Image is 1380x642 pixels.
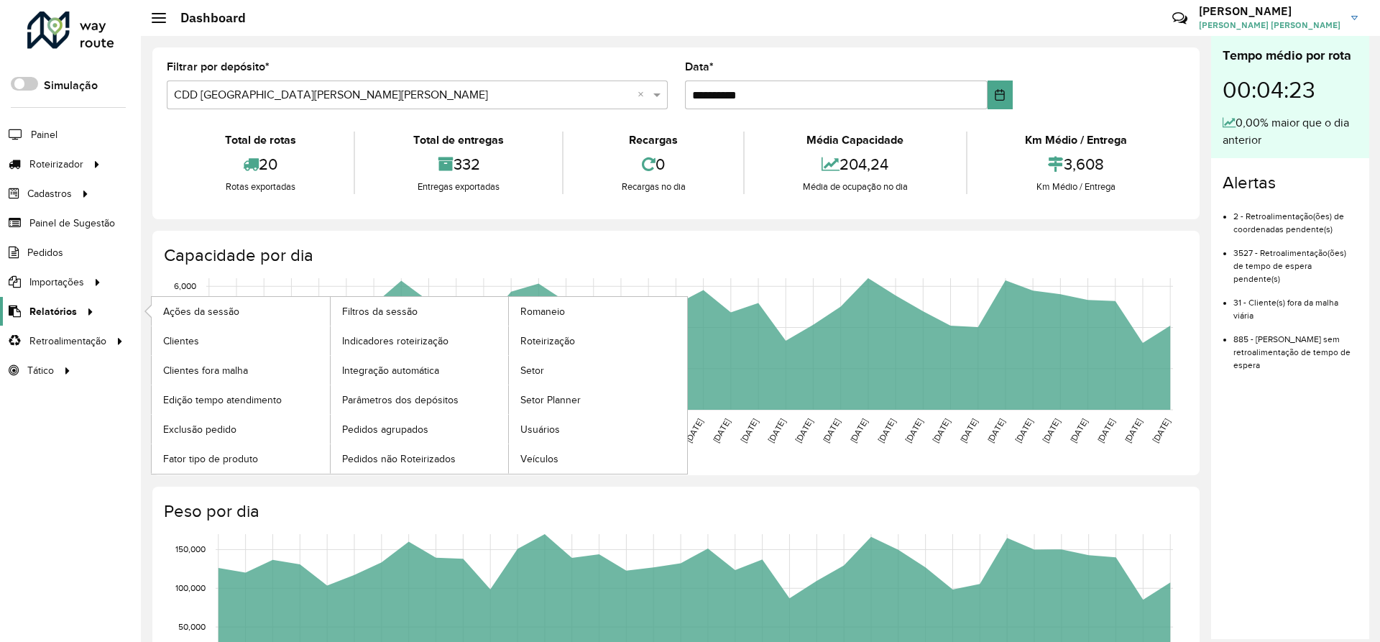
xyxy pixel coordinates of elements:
span: Clientes [163,334,199,349]
li: 2 - Retroalimentação(ões) de coordenadas pendente(s) [1233,199,1358,236]
a: Filtros da sessão [331,297,509,326]
label: Data [685,58,714,75]
h4: Alertas [1223,173,1358,193]
h4: Peso por dia [164,501,1185,522]
span: Indicadores roteirização [342,334,448,349]
text: [DATE] [1041,417,1062,444]
a: Romaneio [509,297,687,326]
li: 3527 - Retroalimentação(ões) de tempo de espera pendente(s) [1233,236,1358,285]
span: Veículos [520,451,558,467]
text: [DATE] [793,417,814,444]
div: 0 [567,149,740,180]
text: [DATE] [1068,417,1089,444]
text: [DATE] [958,417,979,444]
a: Indicadores roteirização [331,326,509,355]
a: Contato Rápido [1164,3,1195,34]
text: [DATE] [1151,417,1172,444]
div: Total de rotas [170,132,350,149]
div: Recargas no dia [567,180,740,194]
a: Fator tipo de produto [152,444,330,473]
div: Entregas exportadas [359,180,558,194]
li: 885 - [PERSON_NAME] sem retroalimentação de tempo de espera [1233,322,1358,372]
span: Parâmetros dos depósitos [342,393,459,408]
span: Exclusão pedido [163,422,236,437]
text: [DATE] [1095,417,1116,444]
text: [DATE] [711,417,732,444]
span: Relatórios [29,304,77,319]
text: [DATE] [848,417,869,444]
div: Tempo médio por rota [1223,46,1358,65]
span: Pedidos [27,245,63,260]
text: 100,000 [175,583,206,592]
span: Roteirizador [29,157,83,172]
text: [DATE] [821,417,842,444]
a: Usuários [509,415,687,444]
text: [DATE] [738,417,759,444]
a: Clientes fora malha [152,356,330,385]
a: Roteirização [509,326,687,355]
text: [DATE] [985,417,1006,444]
h2: Dashboard [166,10,246,26]
text: 150,000 [175,545,206,554]
a: Setor Planner [509,385,687,414]
a: Pedidos agrupados [331,415,509,444]
span: Usuários [520,422,560,437]
a: Pedidos não Roteirizados [331,444,509,473]
span: Pedidos agrupados [342,422,428,437]
span: Filtros da sessão [342,304,418,319]
a: Edição tempo atendimento [152,385,330,414]
span: Integração automática [342,363,439,378]
span: Edição tempo atendimento [163,393,282,408]
span: Tático [27,363,54,378]
a: Parâmetros dos depósitos [331,385,509,414]
text: [DATE] [1013,417,1034,444]
h4: Capacidade por dia [164,245,1185,266]
span: Painel [31,127,57,142]
a: Setor [509,356,687,385]
div: Km Médio / Entrega [971,180,1182,194]
span: Clientes fora malha [163,363,248,378]
div: 20 [170,149,350,180]
a: Veículos [509,444,687,473]
span: Roteirização [520,334,575,349]
div: Rotas exportadas [170,180,350,194]
div: Km Médio / Entrega [971,132,1182,149]
span: Romaneio [520,304,565,319]
div: 0,00% maior que o dia anterior [1223,114,1358,149]
span: Ações da sessão [163,304,239,319]
text: 6,000 [174,281,196,290]
span: Setor Planner [520,393,581,408]
span: Cadastros [27,186,72,201]
label: Simulação [44,77,98,94]
a: Clientes [152,326,330,355]
span: Clear all [638,86,650,104]
span: Retroalimentação [29,334,106,349]
a: Integração automática [331,356,509,385]
a: Exclusão pedido [152,415,330,444]
span: Setor [520,363,544,378]
h3: [PERSON_NAME] [1199,4,1340,18]
div: Média de ocupação no dia [748,180,962,194]
text: [DATE] [876,417,897,444]
label: Filtrar por depósito [167,58,270,75]
text: 50,000 [178,622,206,631]
div: 00:04:23 [1223,65,1358,114]
text: [DATE] [931,417,952,444]
div: 3,608 [971,149,1182,180]
text: [DATE] [766,417,787,444]
div: Recargas [567,132,740,149]
div: Média Capacidade [748,132,962,149]
span: Painel de Sugestão [29,216,115,231]
div: 204,24 [748,149,962,180]
span: Importações [29,275,84,290]
span: Pedidos não Roteirizados [342,451,456,467]
li: 31 - Cliente(s) fora da malha viária [1233,285,1358,322]
text: [DATE] [684,417,704,444]
div: Total de entregas [359,132,558,149]
span: [PERSON_NAME] [PERSON_NAME] [1199,19,1340,32]
text: [DATE] [1123,417,1144,444]
button: Choose Date [988,81,1013,109]
div: 332 [359,149,558,180]
span: Fator tipo de produto [163,451,258,467]
a: Ações da sessão [152,297,330,326]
